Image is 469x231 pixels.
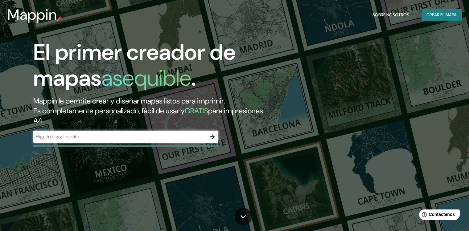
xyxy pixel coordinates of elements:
[426,11,457,19] font: Crear el mapa
[372,11,409,19] font: Sobre nosotros
[422,9,462,21] button: Crear el mapa
[185,106,208,115] h5: GRATIS
[33,133,206,140] input: Elige tu lugar favorito
[7,6,57,23] h3: Mappin
[57,16,62,21] img: mappin-pin
[101,64,191,92] h1: asequible
[33,96,268,126] h2: Mappin le permite crear y diseñar mapas listos para imprimir. Es completamente personalizado, fác...
[33,39,268,96] h1: El primer creador de mapas .
[370,9,412,21] button: Sobre nosotros
[414,207,462,224] iframe: Help widget launcher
